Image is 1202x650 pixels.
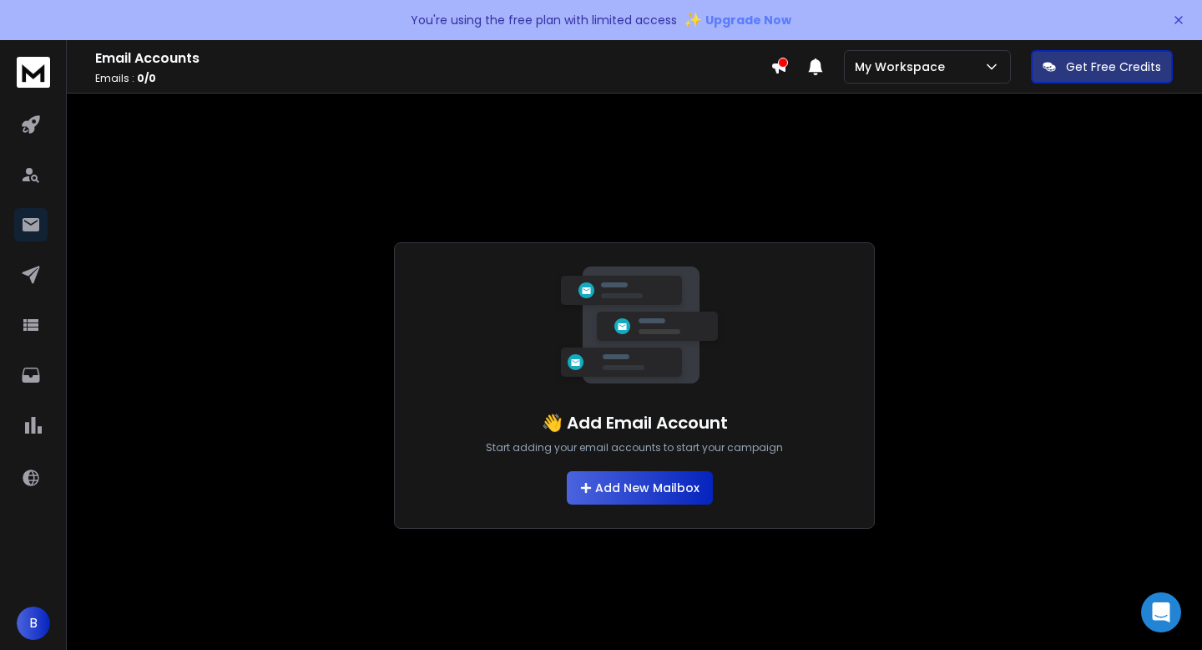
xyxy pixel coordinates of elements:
[95,72,770,85] p: Emails :
[17,607,50,640] button: B
[486,441,783,454] p: Start adding your email accounts to start your campaign
[1066,58,1161,75] p: Get Free Credits
[1141,592,1181,632] div: Open Intercom Messenger
[684,8,702,32] span: ✨
[1031,50,1173,84] button: Get Free Credits
[855,58,952,75] p: My Workspace
[542,411,728,434] h1: 👋 Add Email Account
[567,471,713,505] button: Add New Mailbox
[411,12,677,28] p: You're using the free plan with limited access
[95,48,770,69] h1: Email Accounts
[17,57,50,88] img: logo
[137,71,156,85] span: 0 / 0
[684,3,791,37] button: ✨Upgrade Now
[705,12,791,28] span: Upgrade Now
